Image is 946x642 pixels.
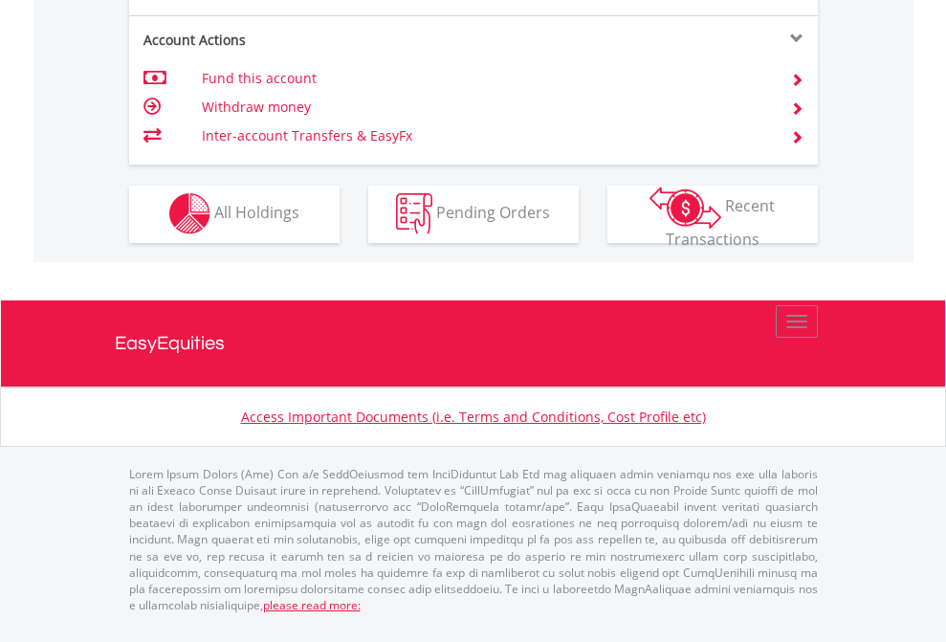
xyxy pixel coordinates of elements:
[115,300,832,387] a: EasyEquities
[396,193,432,234] img: pending_instructions-wht.png
[607,186,818,243] button: Recent Transactions
[368,186,579,243] button: Pending Orders
[129,466,818,613] p: Lorem Ipsum Dolors (Ame) Con a/e SeddOeiusmod tem InciDiduntut Lab Etd mag aliquaen admin veniamq...
[202,122,767,150] td: Inter-account Transfers & EasyFx
[649,187,721,229] img: transactions-zar-wht.png
[214,202,299,223] span: All Holdings
[666,195,776,250] span: Recent Transactions
[129,31,473,50] div: Account Actions
[169,193,210,234] img: holdings-wht.png
[202,93,767,122] td: Withdraw money
[202,64,767,93] td: Fund this account
[241,408,706,426] a: Access Important Documents (i.e. Terms and Conditions, Cost Profile etc)
[263,597,361,613] a: please read more:
[129,186,340,243] button: All Holdings
[436,202,550,223] span: Pending Orders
